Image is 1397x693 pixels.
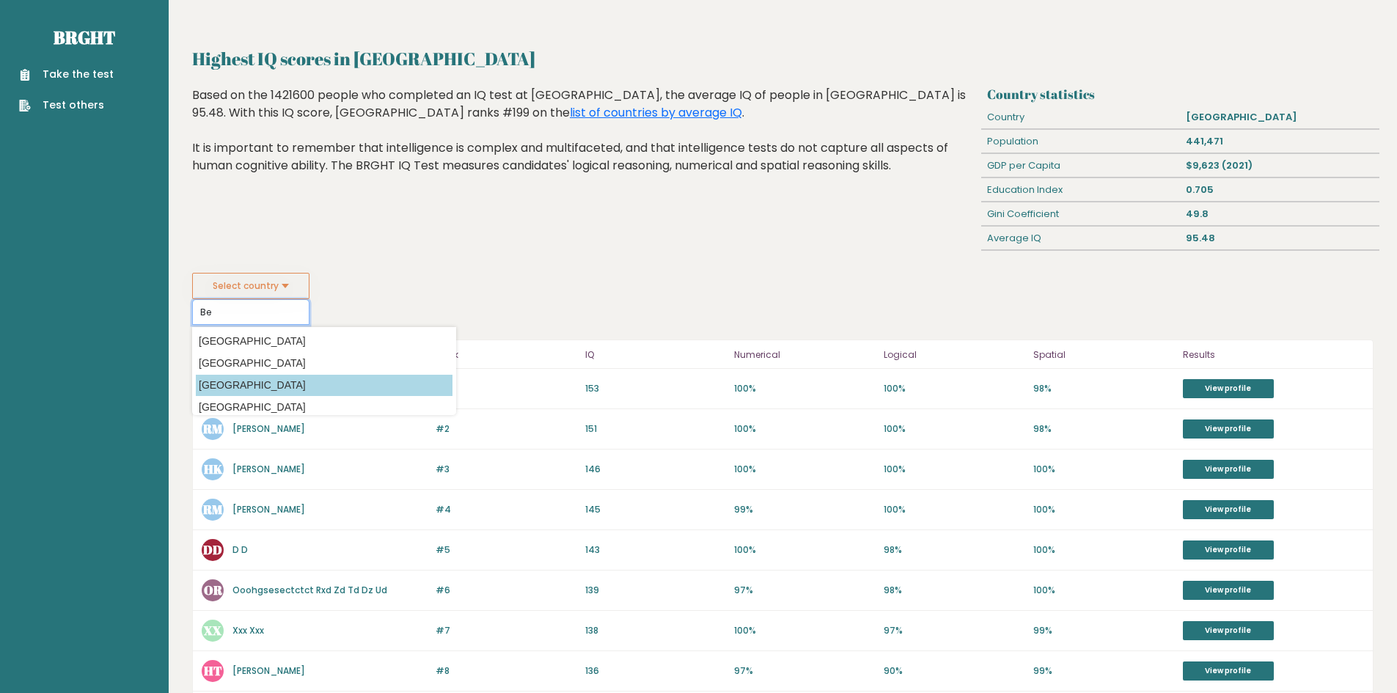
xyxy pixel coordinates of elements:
[1183,581,1274,600] a: View profile
[204,461,223,477] text: HK
[1033,382,1174,395] p: 98%
[734,543,875,557] p: 100%
[232,422,305,435] a: [PERSON_NAME]
[734,624,875,637] p: 100%
[19,98,114,113] a: Test others
[1181,106,1379,129] div: [GEOGRAPHIC_DATA]
[196,331,452,352] option: [GEOGRAPHIC_DATA]
[1033,422,1174,436] p: 98%
[734,382,875,395] p: 100%
[1183,621,1274,640] a: View profile
[192,273,309,299] button: Select country
[1181,202,1379,226] div: 49.8
[734,422,875,436] p: 100%
[436,382,576,395] p: #1
[981,227,1180,250] div: Average IQ
[884,422,1024,436] p: 100%
[1033,503,1174,516] p: 100%
[232,664,305,677] a: [PERSON_NAME]
[203,541,222,558] text: DD
[436,503,576,516] p: #4
[884,664,1024,678] p: 90%
[192,87,976,197] div: Based on the 1421600 people who completed an IQ test at [GEOGRAPHIC_DATA], the average IQ of peop...
[734,584,875,597] p: 97%
[981,154,1180,177] div: GDP per Capita
[884,624,1024,637] p: 97%
[202,420,223,437] text: RM
[734,346,875,364] p: Numerical
[734,503,875,516] p: 99%
[1181,130,1379,153] div: 441,471
[436,624,576,637] p: #7
[884,503,1024,516] p: 100%
[585,624,726,637] p: 138
[232,584,387,596] a: Ooohgsesectctct Rxd Zd Td Dz Ud
[585,664,726,678] p: 136
[436,422,576,436] p: #2
[192,45,1374,72] h2: Highest IQ scores in [GEOGRAPHIC_DATA]
[202,501,223,518] text: RM
[436,543,576,557] p: #5
[981,130,1180,153] div: Population
[1183,500,1274,519] a: View profile
[585,503,726,516] p: 145
[232,503,305,516] a: [PERSON_NAME]
[203,622,222,639] text: XX
[204,662,222,679] text: HT
[1183,419,1274,439] a: View profile
[54,26,115,49] a: Brght
[981,202,1180,226] div: Gini Coefficient
[585,463,726,476] p: 146
[585,346,726,364] p: IQ
[1033,664,1174,678] p: 99%
[884,584,1024,597] p: 98%
[585,422,726,436] p: 151
[884,382,1024,395] p: 100%
[1183,346,1364,364] p: Results
[1033,584,1174,597] p: 100%
[436,664,576,678] p: #8
[1033,624,1174,637] p: 99%
[884,463,1024,476] p: 100%
[570,104,742,121] a: list of countries by average IQ
[1181,154,1379,177] div: $9,623 (2021)
[196,397,452,418] option: [GEOGRAPHIC_DATA]
[232,463,305,475] a: [PERSON_NAME]
[196,353,452,374] option: [GEOGRAPHIC_DATA]
[1033,346,1174,364] p: Spatial
[192,299,309,325] input: Select your country
[1033,463,1174,476] p: 100%
[1183,460,1274,479] a: View profile
[981,178,1180,202] div: Education Index
[1183,540,1274,560] a: View profile
[19,67,114,82] a: Take the test
[436,584,576,597] p: #6
[1181,227,1379,250] div: 95.48
[585,584,726,597] p: 139
[734,463,875,476] p: 100%
[204,582,223,598] text: OR
[585,382,726,395] p: 153
[1183,661,1274,681] a: View profile
[981,106,1180,129] div: Country
[1033,543,1174,557] p: 100%
[585,543,726,557] p: 143
[232,543,248,556] a: D D
[1183,379,1274,398] a: View profile
[884,346,1024,364] p: Logical
[436,463,576,476] p: #3
[884,543,1024,557] p: 98%
[196,375,452,396] option: [GEOGRAPHIC_DATA]
[1181,178,1379,202] div: 0.705
[436,346,576,364] p: Rank
[734,664,875,678] p: 97%
[232,624,264,637] a: Xxx Xxx
[987,87,1374,102] h3: Country statistics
